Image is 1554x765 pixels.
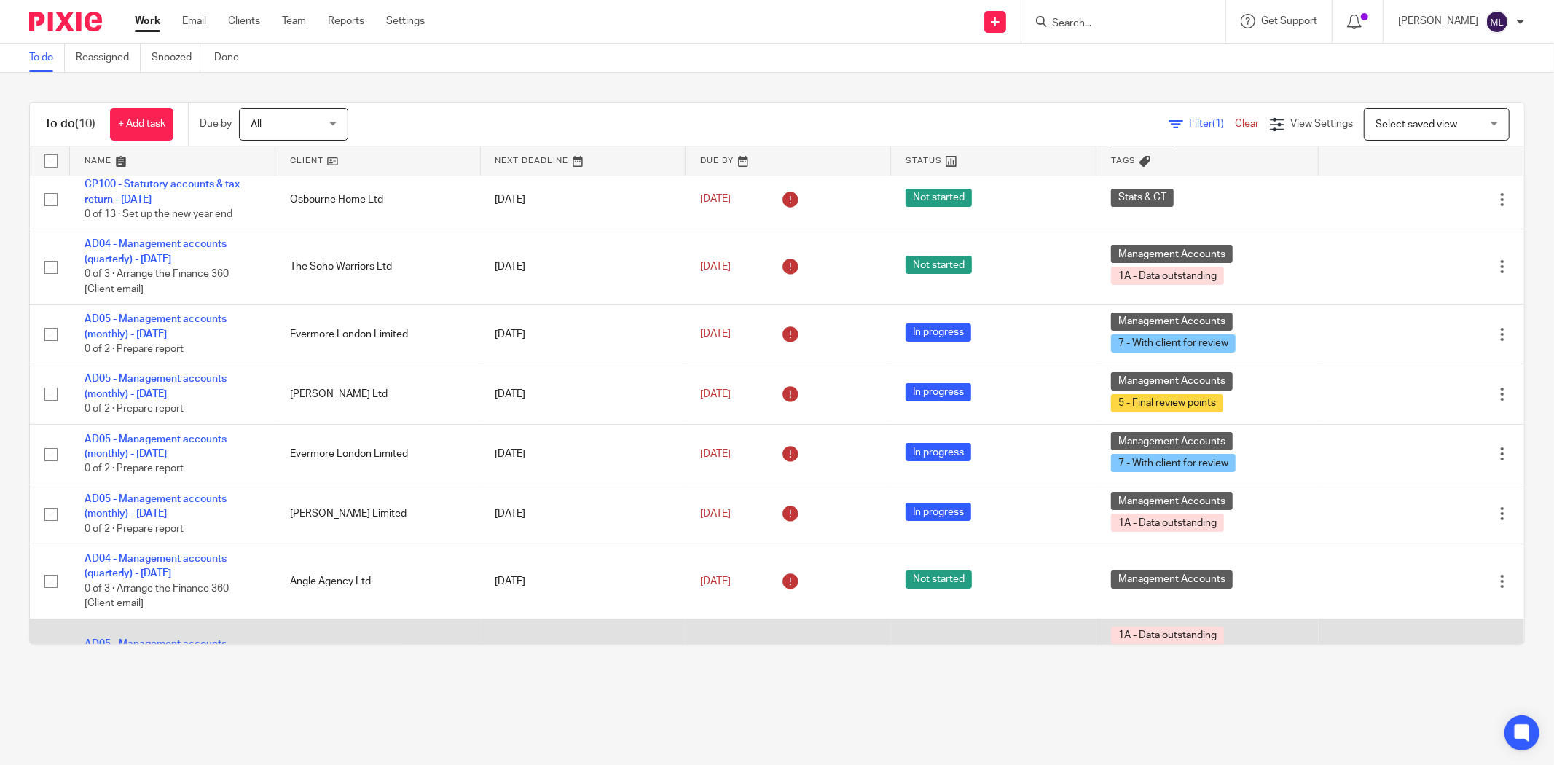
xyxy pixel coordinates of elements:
[1111,394,1223,412] span: 5 - Final review points
[85,524,184,534] span: 0 of 2 · Prepare report
[906,323,971,342] span: In progress
[85,314,227,339] a: AD05 - Management accounts (monthly) - [DATE]
[282,14,306,28] a: Team
[481,229,686,305] td: [DATE]
[1111,334,1236,353] span: 7 - With client for review
[275,424,481,484] td: Evermore London Limited
[1111,627,1224,645] span: 1A - Data outstanding
[386,14,425,28] a: Settings
[1212,119,1224,129] span: (1)
[1111,570,1233,589] span: Management Accounts
[275,229,481,305] td: The Soho Warriors Ltd
[700,449,731,459] span: [DATE]
[85,464,184,474] span: 0 of 2 · Prepare report
[1189,119,1235,129] span: Filter
[275,364,481,424] td: [PERSON_NAME] Ltd
[481,484,686,544] td: [DATE]
[75,118,95,130] span: (10)
[85,344,184,354] span: 0 of 2 · Prepare report
[85,179,240,204] a: CP100 - Statutory accounts & tax return - [DATE]
[275,170,481,229] td: Osbourne Home Ltd
[228,14,260,28] a: Clients
[182,14,206,28] a: Email
[275,484,481,544] td: [PERSON_NAME] Limited
[328,14,364,28] a: Reports
[1111,454,1236,472] span: 7 - With client for review
[1261,16,1317,26] span: Get Support
[1111,492,1233,510] span: Management Accounts
[906,383,971,401] span: In progress
[906,189,972,207] span: Not started
[481,305,686,364] td: [DATE]
[700,389,731,399] span: [DATE]
[1290,119,1353,129] span: View Settings
[700,509,731,519] span: [DATE]
[1486,10,1509,34] img: svg%3E
[1111,432,1233,450] span: Management Accounts
[1111,245,1233,263] span: Management Accounts
[275,305,481,364] td: Evermore London Limited
[85,239,227,264] a: AD04 - Management accounts (quarterly) - [DATE]
[481,424,686,484] td: [DATE]
[29,44,65,72] a: To do
[1111,313,1233,331] span: Management Accounts
[85,639,227,664] a: AD05 - Management accounts (monthly) - [DATE]
[85,494,227,519] a: AD05 - Management accounts (monthly) - [DATE]
[1111,372,1233,391] span: Management Accounts
[481,544,686,619] td: [DATE]
[76,44,141,72] a: Reassigned
[85,434,227,459] a: AD05 - Management accounts (monthly) - [DATE]
[152,44,203,72] a: Snoozed
[1111,514,1224,532] span: 1A - Data outstanding
[1398,14,1478,28] p: [PERSON_NAME]
[481,170,686,229] td: [DATE]
[251,119,262,130] span: All
[700,576,731,586] span: [DATE]
[85,209,232,219] span: 0 of 13 · Set up the new year end
[85,269,229,294] span: 0 of 3 · Arrange the Finance 360 [Client email]
[275,619,481,699] td: [PERSON_NAME] Studio Ltd
[85,554,227,578] a: AD04 - Management accounts (quarterly) - [DATE]
[85,584,229,609] span: 0 of 3 · Arrange the Finance 360 [Client email]
[481,619,686,699] td: [DATE]
[214,44,250,72] a: Done
[1111,157,1136,165] span: Tags
[85,404,184,414] span: 0 of 2 · Prepare report
[1376,119,1457,130] span: Select saved view
[110,108,173,141] a: + Add task
[135,14,160,28] a: Work
[700,329,731,340] span: [DATE]
[906,503,971,521] span: In progress
[200,117,232,131] p: Due by
[85,374,227,399] a: AD05 - Management accounts (monthly) - [DATE]
[906,570,972,589] span: Not started
[29,12,102,31] img: Pixie
[1111,189,1174,207] span: Stats & CT
[44,117,95,132] h1: To do
[1111,267,1224,285] span: 1A - Data outstanding
[1235,119,1259,129] a: Clear
[700,262,731,272] span: [DATE]
[906,256,972,274] span: Not started
[275,544,481,619] td: Angle Agency Ltd
[700,195,731,205] span: [DATE]
[906,443,971,461] span: In progress
[1051,17,1182,31] input: Search
[481,364,686,424] td: [DATE]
